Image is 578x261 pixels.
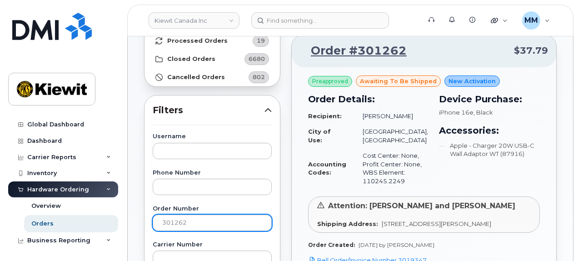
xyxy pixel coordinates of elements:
[167,74,225,81] strong: Cancelled Orders
[167,37,228,45] strong: Processed Orders
[300,43,407,59] a: Order #301262
[167,55,215,63] strong: Closed Orders
[308,92,428,106] h3: Order Details:
[149,12,239,29] a: Kiewit Canada Inc
[354,148,428,189] td: Cost Center: None, Profit Center: None, WBS Element: 110245.2249
[524,15,538,26] span: MM
[312,77,348,85] span: Preapproved
[439,141,540,158] li: Apple - Charger 20W USB-C Wall Adaptor WT (87916)
[144,68,280,86] a: Cancelled Orders802
[308,112,342,120] strong: Recipient:
[439,92,540,106] h3: Device Purchase:
[514,44,548,57] span: $37.79
[538,221,571,254] iframe: Messenger Launcher
[153,104,264,117] span: Filters
[354,108,428,124] td: [PERSON_NAME]
[153,170,272,176] label: Phone Number
[354,124,428,148] td: [GEOGRAPHIC_DATA], [GEOGRAPHIC_DATA]
[473,109,493,116] span: , Black
[328,201,515,210] span: Attention: [PERSON_NAME] and [PERSON_NAME]
[359,241,434,248] span: [DATE] by [PERSON_NAME]
[317,220,378,227] strong: Shipping Address:
[516,11,556,30] div: Michael Manahan
[251,12,389,29] input: Find something...
[308,241,355,248] strong: Order Created:
[249,55,265,63] span: 6680
[144,50,280,68] a: Closed Orders6680
[382,220,491,227] span: [STREET_ADDRESS][PERSON_NAME]
[439,124,540,137] h3: Accessories:
[153,206,272,212] label: Order Number
[360,77,437,85] span: awaiting to be shipped
[448,77,496,85] span: New Activation
[144,32,280,50] a: Processed Orders19
[308,128,331,144] strong: City of Use:
[153,242,272,248] label: Carrier Number
[439,109,473,116] span: iPhone 16e
[308,161,346,176] strong: Accounting Codes:
[257,36,265,45] span: 19
[484,11,514,30] div: Quicklinks
[153,134,272,140] label: Username
[253,73,265,81] span: 802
